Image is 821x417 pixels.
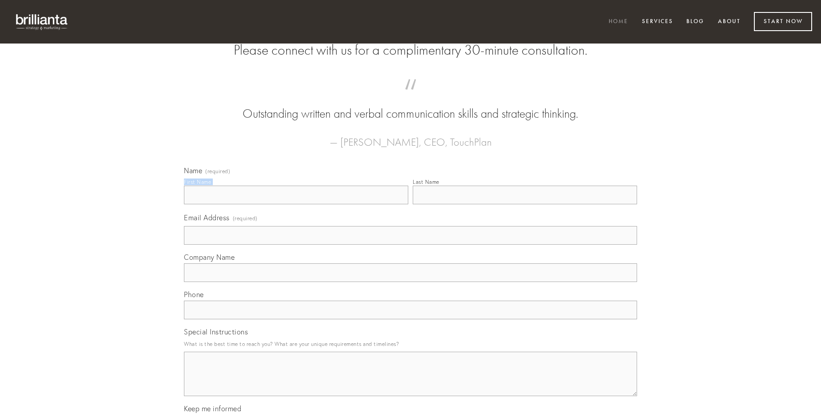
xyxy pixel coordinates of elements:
[184,42,637,59] h2: Please connect with us for a complimentary 30-minute consultation.
[233,212,258,224] span: (required)
[184,166,202,175] span: Name
[603,15,634,29] a: Home
[205,169,230,174] span: (required)
[184,213,230,222] span: Email Address
[184,404,241,413] span: Keep me informed
[198,88,623,123] blockquote: Outstanding written and verbal communication skills and strategic thinking.
[636,15,679,29] a: Services
[198,88,623,105] span: “
[754,12,812,31] a: Start Now
[184,327,248,336] span: Special Instructions
[712,15,746,29] a: About
[184,179,211,185] div: First Name
[198,123,623,151] figcaption: — [PERSON_NAME], CEO, TouchPlan
[413,179,439,185] div: Last Name
[681,15,710,29] a: Blog
[184,338,637,350] p: What is the best time to reach you? What are your unique requirements and timelines?
[184,253,235,262] span: Company Name
[184,290,204,299] span: Phone
[9,9,76,35] img: brillianta - research, strategy, marketing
